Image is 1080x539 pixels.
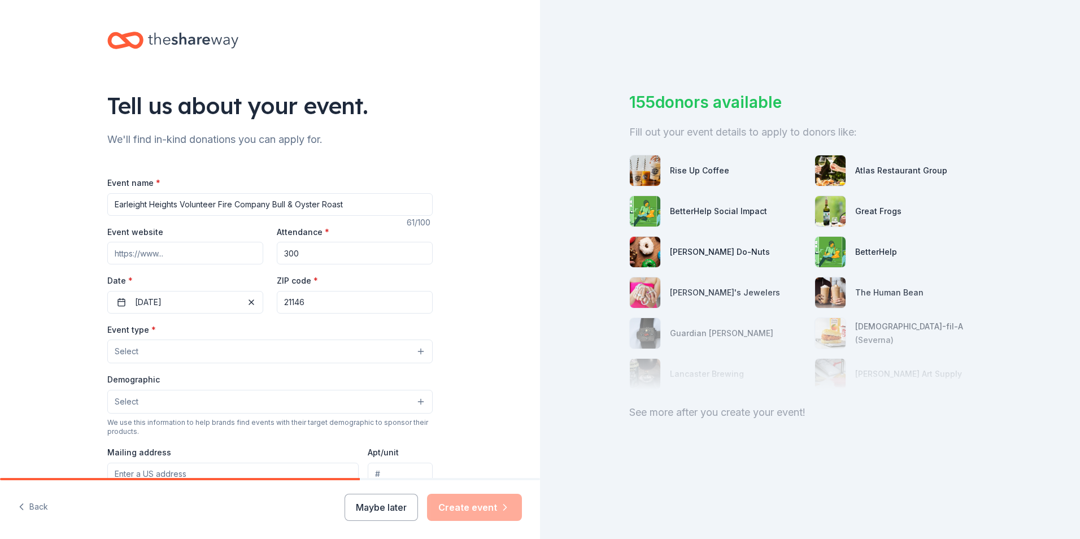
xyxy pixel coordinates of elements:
label: Date [107,275,263,286]
img: photo for Great Frogs [815,196,846,227]
div: Tell us about your event. [107,90,433,121]
img: photo for Atlas Restaurant Group [815,155,846,186]
label: Mailing address [107,447,171,458]
div: [PERSON_NAME] Do-Nuts [670,245,770,259]
input: 20 [277,242,433,264]
button: Maybe later [345,494,418,521]
div: Rise Up Coffee [670,164,729,177]
label: Event name [107,177,160,189]
div: Fill out your event details to apply to donors like: [629,123,991,141]
div: 61 /100 [407,216,433,229]
div: 155 donors available [629,90,991,114]
div: We'll find in-kind donations you can apply for. [107,131,433,149]
div: Great Frogs [855,205,902,218]
img: photo for Rise Up Coffee [630,155,660,186]
label: Attendance [277,227,329,238]
span: Select [115,395,138,408]
div: BetterHelp [855,245,897,259]
input: https://www... [107,242,263,264]
label: Apt/unit [368,447,399,458]
img: photo for BetterHelp Social Impact [630,196,660,227]
label: Event type [107,324,156,336]
input: Enter a US address [107,463,359,485]
button: [DATE] [107,291,263,314]
label: ZIP code [277,275,318,286]
button: Back [18,495,48,519]
img: photo for BetterHelp [815,237,846,267]
div: We use this information to help brands find events with their target demographic to sponsor their... [107,418,433,436]
input: # [368,463,433,485]
span: Select [115,345,138,358]
label: Event website [107,227,163,238]
div: BetterHelp Social Impact [670,205,767,218]
button: Select [107,340,433,363]
label: Demographic [107,374,160,385]
input: Spring Fundraiser [107,193,433,216]
button: Select [107,390,433,414]
div: See more after you create your event! [629,403,991,421]
div: Atlas Restaurant Group [855,164,947,177]
input: 12345 (U.S. only) [277,291,433,314]
img: photo for Shipley Do-Nuts [630,237,660,267]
